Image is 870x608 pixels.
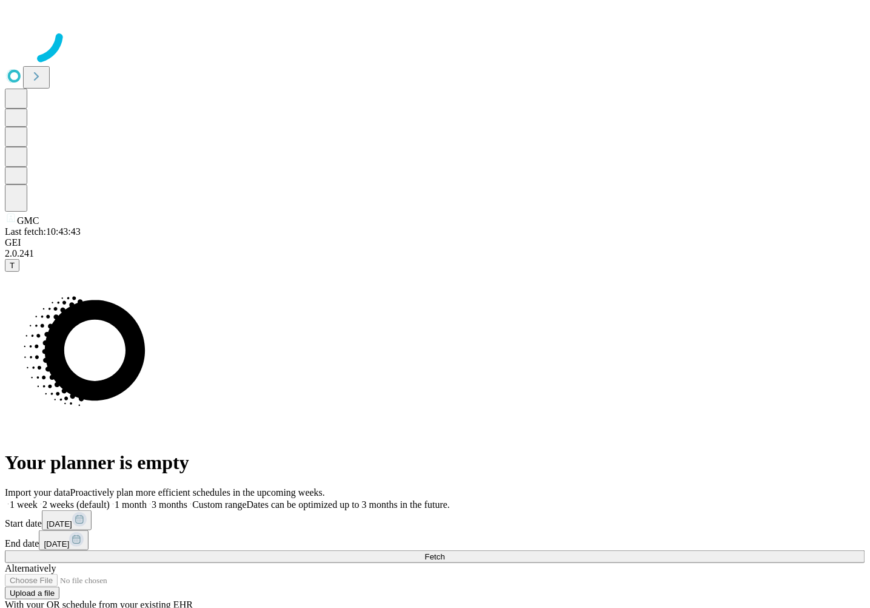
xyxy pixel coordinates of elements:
div: GEI [5,237,865,248]
div: 2.0.241 [5,248,865,259]
span: GMC [17,215,39,226]
span: [DATE] [44,539,69,549]
div: Start date [5,510,865,530]
span: Import your data [5,487,70,498]
button: Upload a file [5,587,59,600]
span: Proactively plan more efficient schedules in the upcoming weeks. [70,487,325,498]
span: Alternatively [5,563,56,573]
h1: Your planner is empty [5,451,865,474]
span: T [10,261,15,270]
span: Custom range [192,499,246,510]
span: Last fetch: 10:43:43 [5,226,81,237]
button: [DATE] [42,510,92,530]
span: Fetch [425,552,445,561]
div: End date [5,530,865,550]
span: 2 weeks (default) [42,499,110,510]
button: Fetch [5,550,865,563]
button: [DATE] [39,530,89,550]
span: Dates can be optimized up to 3 months in the future. [247,499,450,510]
span: 3 months [152,499,187,510]
span: [DATE] [47,519,72,529]
span: 1 month [115,499,147,510]
span: 1 week [10,499,38,510]
button: T [5,259,19,272]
